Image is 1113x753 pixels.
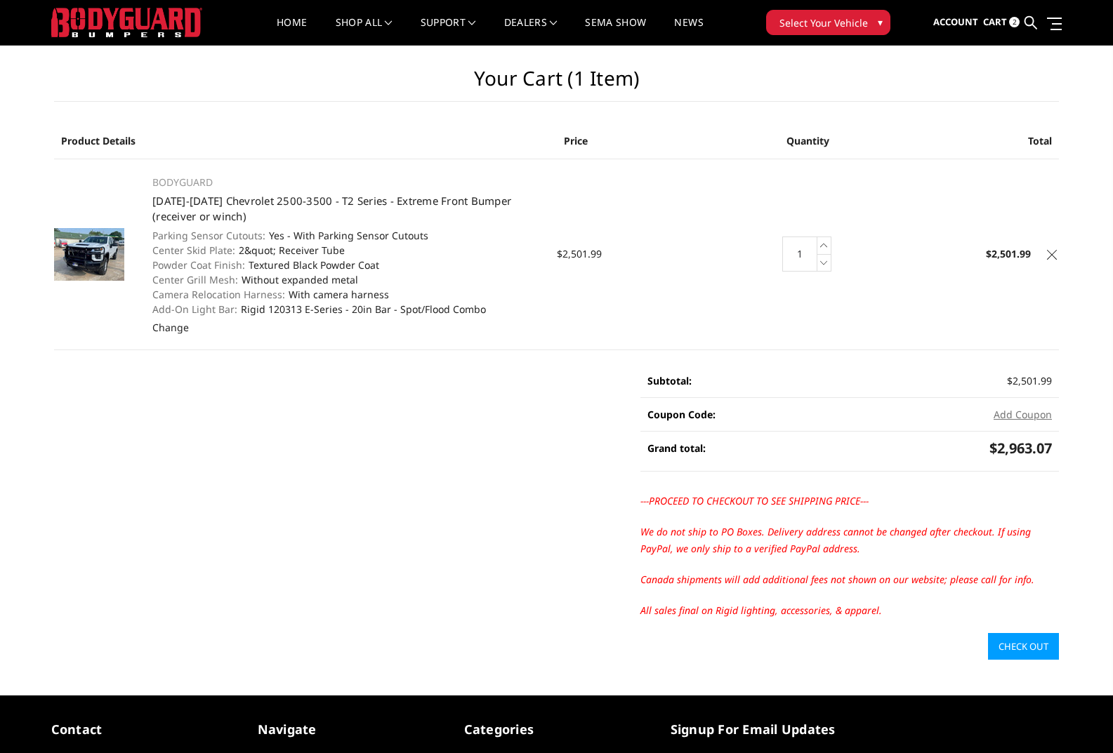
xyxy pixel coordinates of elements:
[994,407,1052,422] button: Add Coupon
[152,302,237,316] dt: Add-On Light Bar:
[152,258,245,272] dt: Powder Coat Finish:
[878,15,883,29] span: ▾
[640,493,1059,509] p: ---PROCEED TO CHECKOUT TO SEE SHIPPING PRICE---
[933,15,978,28] span: Account
[421,18,476,45] a: Support
[464,720,650,739] h5: Categories
[152,243,235,258] dt: Center Skid Plate:
[1009,17,1020,27] span: 2
[892,123,1060,159] th: Total
[557,247,602,260] span: $2,501.99
[557,123,725,159] th: Price
[277,18,307,45] a: Home
[504,18,558,45] a: Dealers
[640,524,1059,557] p: We do not ship to PO Boxes. Delivery address cannot be changed after checkout. If using PayPal, w...
[152,228,541,243] dd: Yes - With Parking Sensor Cutouts
[1007,374,1052,387] span: $2,501.99
[647,374,692,387] strong: Subtotal:
[152,228,265,243] dt: Parking Sensor Cutouts:
[51,8,202,37] img: BODYGUARD BUMPERS
[152,287,541,302] dd: With camera harness
[983,15,1007,28] span: Cart
[724,123,892,159] th: Quantity
[258,720,443,739] h5: Navigate
[671,720,856,739] h5: signup for email updates
[989,439,1052,458] span: $2,963.07
[988,633,1059,660] a: Check out
[152,287,285,302] dt: Camera Relocation Harness:
[986,247,1031,260] strong: $2,501.99
[152,321,189,334] a: Change
[152,258,541,272] dd: Textured Black Powder Coat
[152,194,511,224] a: [DATE]-[DATE] Chevrolet 2500-3500 - T2 Series - Extreme Front Bumper (receiver or winch)
[640,571,1059,588] p: Canada shipments will add additional fees not shown on our website; please call for info.
[674,18,703,45] a: News
[647,408,716,421] strong: Coupon Code:
[54,67,1059,102] h1: Your Cart (1 item)
[336,18,393,45] a: shop all
[152,302,541,316] dd: Rigid 120313 E-Series - 20in Bar - Spot/Flood Combo
[54,228,124,281] img: 2024-2025 Chevrolet 2500-3500 - T2 Series - Extreme Front Bumper (receiver or winch)
[779,15,868,30] span: Select Your Vehicle
[766,10,890,35] button: Select Your Vehicle
[152,174,541,191] p: BODYGUARD
[54,123,557,159] th: Product Details
[933,4,978,41] a: Account
[51,720,237,739] h5: contact
[152,272,541,287] dd: Without expanded metal
[647,441,706,455] strong: Grand total:
[585,18,646,45] a: SEMA Show
[983,4,1020,41] a: Cart 2
[640,602,1059,619] p: All sales final on Rigid lighting, accessories, & apparel.
[152,272,238,287] dt: Center Grill Mesh:
[152,243,541,258] dd: 2&quot; Receiver Tube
